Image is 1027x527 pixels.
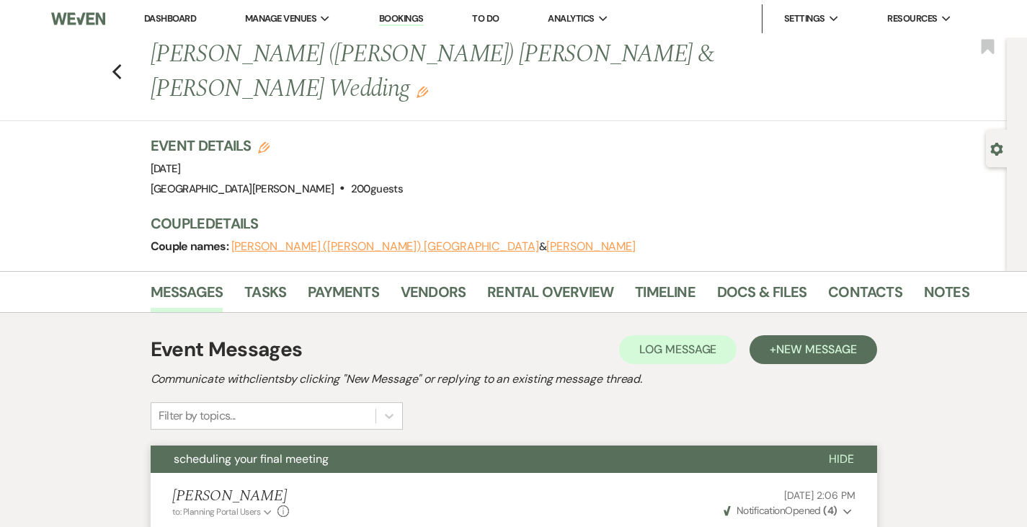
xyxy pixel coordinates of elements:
[401,280,466,312] a: Vendors
[417,85,428,98] button: Edit
[776,342,856,357] span: New Message
[721,503,855,518] button: NotificationOpened (4)
[724,504,837,517] span: Opened
[639,342,716,357] span: Log Message
[472,12,499,25] a: To Do
[244,280,286,312] a: Tasks
[231,239,636,254] span: &
[151,161,181,176] span: [DATE]
[151,213,958,234] h3: Couple Details
[172,487,290,505] h5: [PERSON_NAME]
[737,504,785,517] span: Notification
[635,280,695,312] a: Timeline
[51,4,105,34] img: Weven Logo
[351,182,403,196] span: 200 guests
[924,280,969,312] a: Notes
[151,239,231,254] span: Couple names:
[151,446,806,473] button: scheduling your final meeting
[151,371,877,388] h2: Communicate with clients by clicking "New Message" or replying to an existing message thread.
[151,37,796,106] h1: [PERSON_NAME] ([PERSON_NAME]) [PERSON_NAME] & [PERSON_NAME] Wedding
[151,335,303,365] h1: Event Messages
[806,446,877,473] button: Hide
[717,280,806,312] a: Docs & Files
[159,407,236,425] div: Filter by topics...
[619,335,737,364] button: Log Message
[784,489,855,502] span: [DATE] 2:06 PM
[887,12,937,26] span: Resources
[174,451,329,466] span: scheduling your final meeting
[828,280,902,312] a: Contacts
[750,335,876,364] button: +New Message
[379,12,424,26] a: Bookings
[151,182,334,196] span: [GEOGRAPHIC_DATA][PERSON_NAME]
[548,12,594,26] span: Analytics
[829,451,854,466] span: Hide
[823,504,837,517] strong: ( 4 )
[231,241,539,252] button: [PERSON_NAME] ([PERSON_NAME]) [GEOGRAPHIC_DATA]
[172,505,275,518] button: to: Planning Portal Users
[172,506,261,518] span: to: Planning Portal Users
[308,280,379,312] a: Payments
[144,12,196,25] a: Dashboard
[245,12,316,26] span: Manage Venues
[151,136,403,156] h3: Event Details
[487,280,613,312] a: Rental Overview
[151,280,223,312] a: Messages
[990,141,1003,155] button: Open lead details
[546,241,636,252] button: [PERSON_NAME]
[784,12,825,26] span: Settings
